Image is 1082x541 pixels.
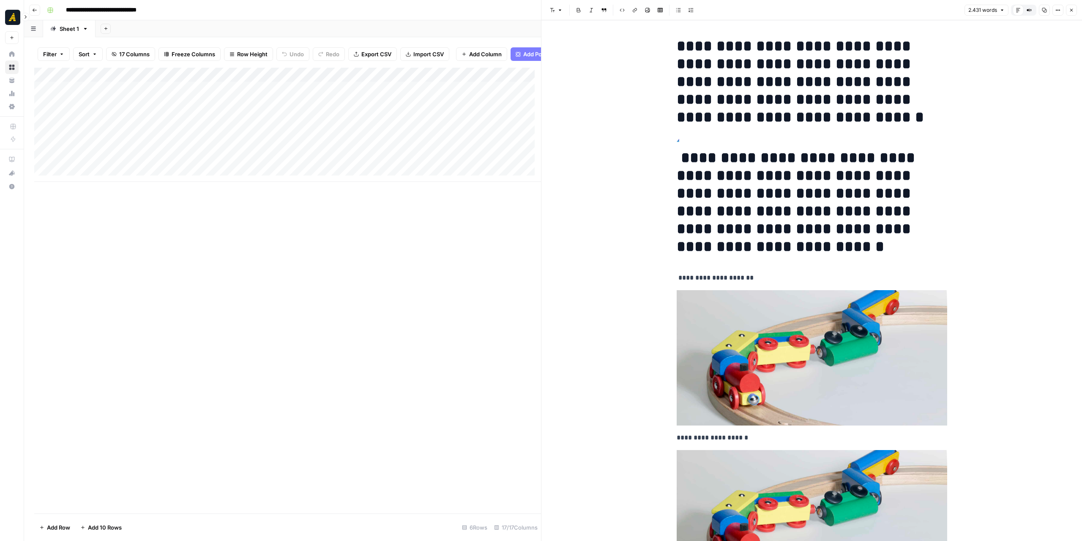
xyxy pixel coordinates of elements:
[326,50,339,58] span: Redo
[5,167,18,179] div: What's new?
[276,47,309,61] button: Undo
[965,5,1008,16] button: 2.431 words
[5,7,19,28] button: Workspace: Marketers in Demand
[79,50,90,58] span: Sort
[5,100,19,113] a: Settings
[34,521,75,534] button: Add Row
[348,47,397,61] button: Export CSV
[73,47,103,61] button: Sort
[60,25,79,33] div: Sheet 1
[5,74,19,87] a: Your Data
[361,50,391,58] span: Export CSV
[5,153,19,166] a: AirOps Academy
[43,20,96,37] a: Sheet 1
[5,87,19,100] a: Usage
[313,47,345,61] button: Redo
[413,50,444,58] span: Import CSV
[5,60,19,74] a: Browse
[75,521,127,534] button: Add 10 Rows
[172,50,215,58] span: Freeze Columns
[491,521,541,534] div: 17/17 Columns
[459,521,491,534] div: 6 Rows
[968,6,997,14] span: 2.431 words
[88,523,122,532] span: Add 10 Rows
[5,10,20,25] img: Marketers in Demand Logo
[119,50,150,58] span: 17 Columns
[237,50,268,58] span: Row Height
[5,47,19,61] a: Home
[456,47,507,61] button: Add Column
[38,47,70,61] button: Filter
[158,47,221,61] button: Freeze Columns
[523,50,569,58] span: Add Power Agent
[47,523,70,532] span: Add Row
[290,50,304,58] span: Undo
[400,47,449,61] button: Import CSV
[43,50,57,58] span: Filter
[469,50,502,58] span: Add Column
[5,180,19,193] button: Help + Support
[224,47,273,61] button: Row Height
[511,47,574,61] button: Add Power Agent
[5,166,19,180] button: What's new?
[106,47,155,61] button: 17 Columns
